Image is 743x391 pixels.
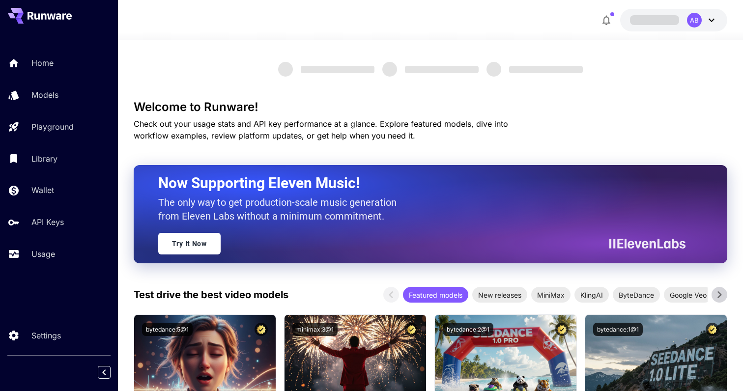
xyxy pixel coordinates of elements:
[31,89,58,101] p: Models
[158,174,678,193] h2: Now Supporting Eleven Music!
[706,323,719,336] button: Certified Model – Vetted for best performance and includes a commercial license.
[292,323,338,336] button: minimax:3@1
[555,323,569,336] button: Certified Model – Vetted for best performance and includes a commercial license.
[31,153,57,165] p: Library
[443,323,493,336] button: bytedance:2@1
[31,121,74,133] p: Playground
[134,100,727,114] h3: Welcome to Runware!
[613,290,660,300] span: ByteDance
[31,57,54,69] p: Home
[255,323,268,336] button: Certified Model – Vetted for best performance and includes a commercial license.
[574,290,609,300] span: KlingAI
[31,248,55,260] p: Usage
[31,184,54,196] p: Wallet
[472,287,527,303] div: New releases
[134,287,288,302] p: Test drive the best video models
[31,216,64,228] p: API Keys
[31,330,61,341] p: Settings
[98,366,111,379] button: Collapse sidebar
[158,195,404,223] p: The only way to get production-scale music generation from Eleven Labs without a minimum commitment.
[531,290,571,300] span: MiniMax
[403,287,468,303] div: Featured models
[531,287,571,303] div: MiniMax
[574,287,609,303] div: KlingAI
[687,13,702,28] div: AB
[664,287,713,303] div: Google Veo
[593,323,643,336] button: bytedance:1@1
[664,290,713,300] span: Google Veo
[405,323,418,336] button: Certified Model – Vetted for best performance and includes a commercial license.
[472,290,527,300] span: New releases
[613,287,660,303] div: ByteDance
[105,363,118,381] div: Collapse sidebar
[134,119,508,140] span: Check out your usage stats and API key performance at a glance. Explore featured models, dive int...
[158,233,221,254] a: Try It Now
[403,290,468,300] span: Featured models
[142,323,193,336] button: bytedance:5@1
[620,9,727,31] button: AB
